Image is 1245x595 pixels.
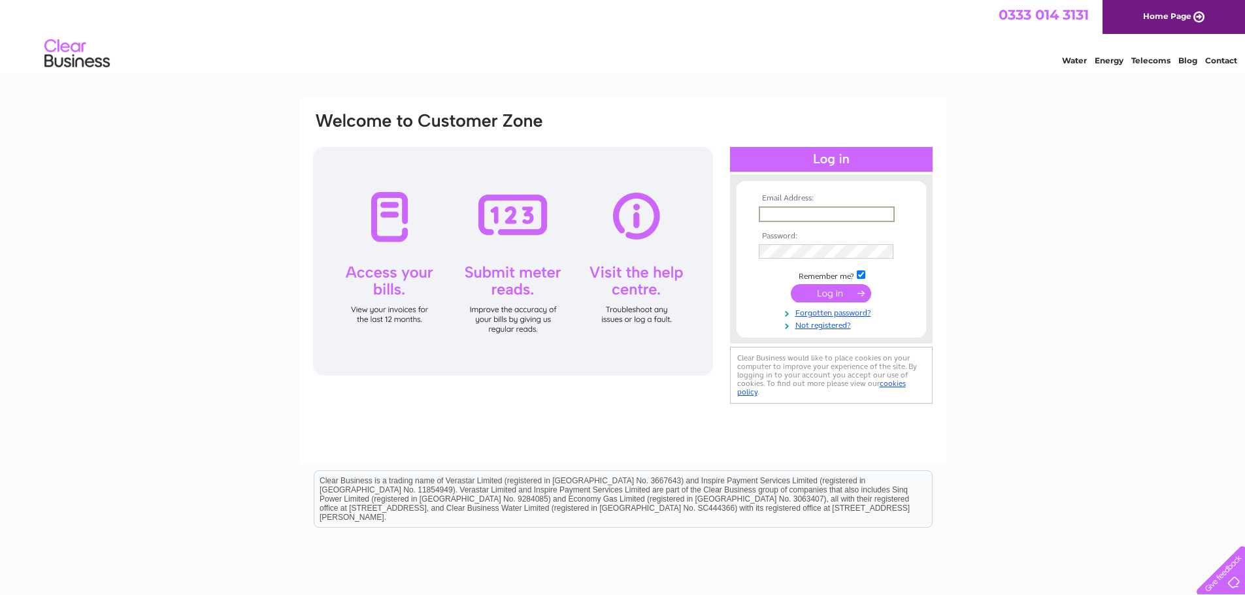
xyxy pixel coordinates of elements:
[1131,56,1170,65] a: Telecoms
[1178,56,1197,65] a: Blog
[314,7,932,63] div: Clear Business is a trading name of Verastar Limited (registered in [GEOGRAPHIC_DATA] No. 3667643...
[755,194,907,203] th: Email Address:
[1205,56,1237,65] a: Contact
[1095,56,1123,65] a: Energy
[737,379,906,396] a: cookies policy
[759,306,907,318] a: Forgotten password?
[730,347,933,404] div: Clear Business would like to place cookies on your computer to improve your experience of the sit...
[759,318,907,330] a: Not registered?
[755,232,907,241] th: Password:
[755,268,907,281] td: Remember me?
[1062,56,1087,65] a: Water
[44,34,110,74] img: logo.png
[791,284,871,302] input: Submit
[999,7,1089,23] a: 0333 014 3131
